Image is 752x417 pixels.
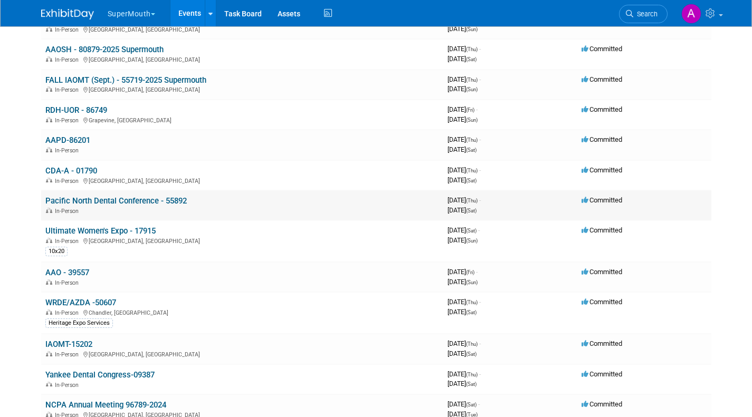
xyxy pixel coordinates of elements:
[45,196,187,206] a: Pacific North Dental Conference - 55892
[466,208,477,214] span: (Sat)
[45,340,92,349] a: IAOMT-15202
[45,268,89,277] a: AAO - 39557
[466,168,478,173] span: (Thu)
[448,370,481,378] span: [DATE]
[681,4,701,24] img: Art Stewart
[582,105,622,113] span: Committed
[46,309,52,315] img: In-Person Event
[55,238,82,245] span: In-Person
[466,309,477,315] span: (Sat)
[582,45,622,53] span: Committed
[479,298,481,306] span: -
[448,75,481,83] span: [DATE]
[448,278,478,286] span: [DATE]
[582,370,622,378] span: Committed
[479,45,481,53] span: -
[55,26,82,33] span: In-Person
[45,236,439,245] div: [GEOGRAPHIC_DATA], [GEOGRAPHIC_DATA]
[46,117,52,122] img: In-Person Event
[582,268,622,276] span: Committed
[448,400,480,408] span: [DATE]
[55,309,82,316] span: In-Person
[55,178,82,185] span: In-Person
[448,85,478,93] span: [DATE]
[476,105,478,113] span: -
[479,340,481,347] span: -
[448,115,478,123] span: [DATE]
[466,107,474,113] span: (Fri)
[45,176,439,185] div: [GEOGRAPHIC_DATA], [GEOGRAPHIC_DATA]
[448,166,481,174] span: [DATE]
[448,268,478,276] span: [DATE]
[55,147,82,154] span: In-Person
[448,236,478,244] span: [DATE]
[466,117,478,123] span: (Sun)
[46,351,52,356] img: In-Person Event
[479,166,481,174] span: -
[448,105,478,113] span: [DATE]
[466,381,477,387] span: (Sat)
[55,208,82,215] span: In-Person
[582,75,622,83] span: Committed
[45,115,439,124] div: Grapevine, [GEOGRAPHIC_DATA]
[46,279,52,285] img: In-Person Event
[619,5,668,23] a: Search
[448,176,477,184] span: [DATE]
[55,56,82,63] span: In-Person
[45,25,439,33] div: [GEOGRAPHIC_DATA], [GEOGRAPHIC_DATA]
[45,135,90,145] a: AAPD-86201
[478,226,480,234] span: -
[466,341,478,347] span: (Thu)
[448,298,481,306] span: [DATE]
[448,135,481,143] span: [DATE]
[46,86,52,92] img: In-Person Event
[45,105,107,115] a: RDH-UOR - 86749
[466,56,477,62] span: (Sat)
[46,238,52,243] img: In-Person Event
[582,340,622,347] span: Committed
[479,196,481,204] span: -
[466,26,478,32] span: (Sun)
[466,279,478,285] span: (Sun)
[45,350,439,358] div: [GEOGRAPHIC_DATA], [GEOGRAPHIC_DATA]
[466,147,477,153] span: (Sat)
[448,25,478,33] span: [DATE]
[55,86,82,93] span: In-Person
[476,268,478,276] span: -
[466,299,478,305] span: (Thu)
[448,308,477,316] span: [DATE]
[466,238,478,244] span: (Sun)
[46,412,52,417] img: In-Person Event
[448,196,481,204] span: [DATE]
[448,350,477,357] span: [DATE]
[45,75,206,85] a: FALL IAOMT (Sept.) - 55719-2025 Supermouth
[45,400,166,410] a: NCPA Annual Meeting 96789-2024
[55,351,82,358] span: In-Person
[448,206,477,214] span: [DATE]
[45,85,439,93] div: [GEOGRAPHIC_DATA], [GEOGRAPHIC_DATA]
[479,370,481,378] span: -
[582,135,622,143] span: Committed
[45,166,97,176] a: CDA-A - 01790
[478,400,480,408] span: -
[45,55,439,63] div: [GEOGRAPHIC_DATA], [GEOGRAPHIC_DATA]
[45,247,68,256] div: 10x20
[45,226,156,236] a: Ultimate Women's Expo - 17915
[46,208,52,213] img: In-Person Event
[46,26,52,32] img: In-Person Event
[46,147,52,152] img: In-Person Event
[466,269,474,275] span: (Fri)
[45,370,155,380] a: Yankee Dental Congress-09387
[582,196,622,204] span: Committed
[466,77,478,83] span: (Thu)
[582,400,622,408] span: Committed
[55,382,82,389] span: In-Person
[582,226,622,234] span: Committed
[45,318,113,328] div: Heritage Expo Services
[45,298,116,307] a: WRDE/AZDA -50607
[46,178,52,183] img: In-Person Event
[448,146,477,153] span: [DATE]
[466,228,477,234] span: (Sat)
[55,279,82,286] span: In-Person
[466,351,477,357] span: (Sat)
